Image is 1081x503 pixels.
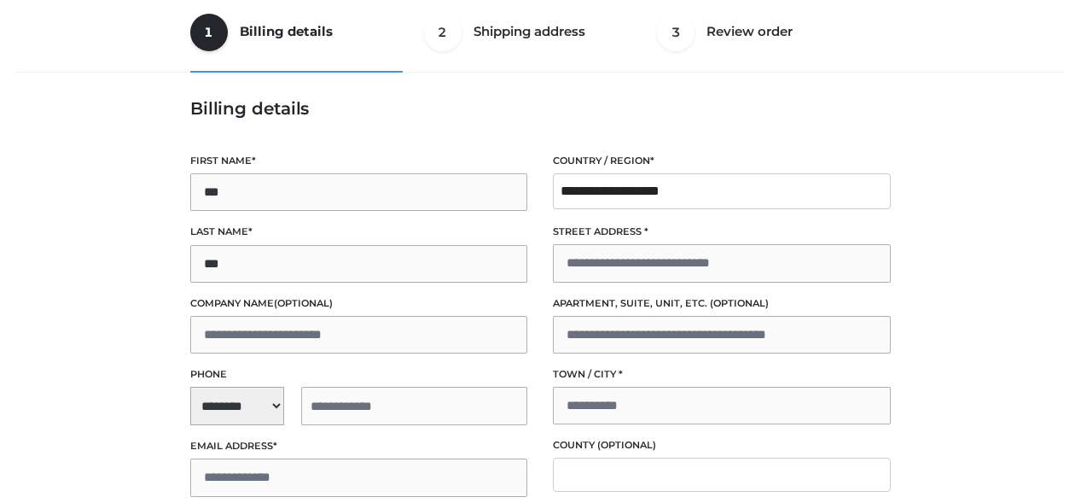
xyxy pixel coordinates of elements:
[553,437,891,453] label: County
[190,295,528,312] label: Company name
[597,439,656,451] span: (optional)
[190,98,891,119] h3: Billing details
[553,295,891,312] label: Apartment, suite, unit, etc.
[190,438,528,454] label: Email address
[553,224,891,240] label: Street address
[190,366,528,383] label: Phone
[190,153,528,169] label: First name
[190,224,528,240] label: Last name
[274,297,333,309] span: (optional)
[553,366,891,383] label: Town / City
[553,153,891,169] label: Country / Region
[710,297,769,309] span: (optional)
